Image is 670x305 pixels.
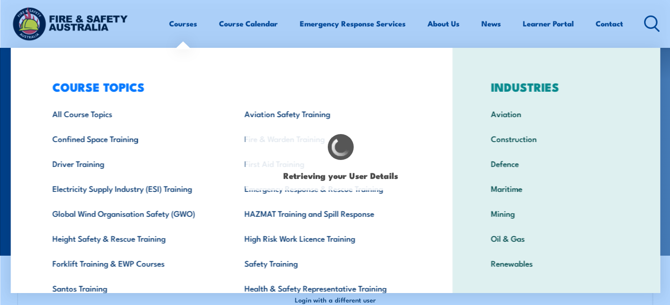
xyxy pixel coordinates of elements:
[481,11,501,35] a: News
[596,11,623,35] a: Contact
[36,151,228,176] a: Driver Training
[475,251,637,276] a: Renewables
[228,101,421,126] a: Aviation Safety Training
[228,226,421,251] a: High Risk Work Licence Training
[251,165,431,185] h1: Retrieving your User Details
[228,176,421,201] a: Emergency Response & Rescue Training
[228,251,421,276] a: Safety Training
[36,80,421,94] h3: COURSE TOPICS
[228,276,421,301] a: Health & Safety Representative Training
[475,176,637,201] a: Maritime
[228,151,421,176] a: First Aid Training
[428,11,459,35] a: About Us
[475,151,637,176] a: Defence
[228,126,421,151] a: Fire & Warden Training
[36,251,228,276] a: Forklift Training & EWP Courses
[523,11,574,35] a: Learner Portal
[475,80,637,94] h3: INDUSTRIES
[475,201,637,226] a: Mining
[475,101,637,126] a: Aviation
[228,201,421,226] a: HAZMAT Training and Spill Response
[475,226,637,251] a: Oil & Gas
[36,201,228,226] a: Global Wind Organisation Safety (GWO)
[475,126,637,151] a: Construction
[300,11,406,35] a: Emergency Response Services
[169,11,197,35] a: Courses
[295,296,376,304] span: Login with a different user
[36,176,228,201] a: Electricity Supply Industry (ESI) Training
[36,276,228,301] a: Santos Training
[36,126,228,151] a: Confined Space Training
[36,101,228,126] a: All Course Topics
[36,226,228,251] a: Height Safety & Rescue Training
[219,11,278,35] a: Course Calendar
